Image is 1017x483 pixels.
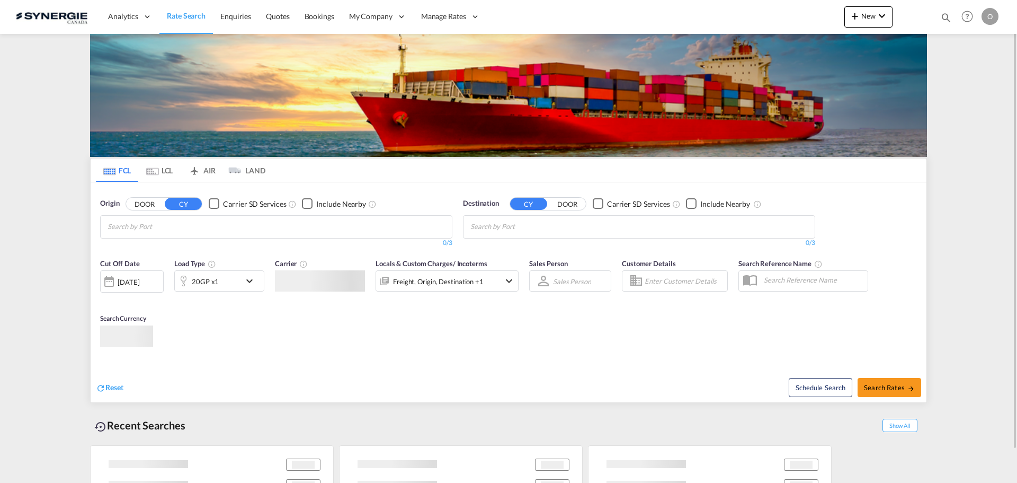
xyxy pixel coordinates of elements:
md-icon: icon-airplane [188,164,201,172]
div: OriginDOOR CY Checkbox No InkUnchecked: Search for CY (Container Yard) services for all selected ... [91,182,926,402]
button: Note: By default Schedule search will only considerorigin ports, destination ports and cut off da... [789,378,852,397]
span: Destination [463,198,499,209]
md-icon: Unchecked: Search for CY (Container Yard) services for all selected carriers.Checked : Search for... [672,200,681,208]
md-tab-item: LAND [223,159,265,182]
md-icon: icon-magnify [940,12,952,23]
button: Search Ratesicon-arrow-right [858,378,921,397]
md-icon: The selected Trucker/Carrierwill be displayed in the rate results If the rates are from another f... [299,260,308,268]
md-chips-wrap: Chips container with autocompletion. Enter the text area, type text to search, and then use the u... [106,216,212,235]
img: 1f56c880d42311ef80fc7dca854c8e59.png [16,5,87,29]
md-tab-item: AIR [181,159,223,182]
span: Enquiries [220,12,251,21]
md-icon: icon-arrow-right [907,385,915,392]
md-icon: icon-refresh [96,383,105,393]
div: Include Nearby [316,199,366,209]
span: Cut Off Date [100,259,140,268]
div: [DATE] [118,277,139,287]
md-tab-item: LCL [138,159,181,182]
md-checkbox: Checkbox No Ink [302,198,366,209]
md-icon: Unchecked: Ignores neighbouring ports when fetching rates.Checked : Includes neighbouring ports w... [368,200,377,208]
md-icon: icon-chevron-down [503,275,515,287]
span: Analytics [108,11,138,22]
md-checkbox: Checkbox No Ink [686,198,750,209]
md-pagination-wrapper: Use the left and right arrow keys to navigate between tabs [96,159,265,182]
span: Manage Rates [421,11,466,22]
div: 0/3 [100,239,452,248]
div: 0/3 [463,239,815,248]
md-select: Sales Person [552,274,592,289]
span: Sales Person [529,259,568,268]
button: DOOR [126,198,163,210]
input: Search Reference Name [759,272,868,288]
span: Quotes [266,12,289,21]
div: 20GP x1 [192,274,219,289]
span: Search Rates [864,383,915,392]
div: icon-refreshReset [96,382,123,394]
md-icon: icon-plus 400-fg [849,10,861,22]
md-tab-item: FCL [96,159,138,182]
div: [DATE] [100,270,164,293]
button: CY [165,198,202,210]
div: Include Nearby [700,199,750,209]
input: Chips input. [108,218,208,235]
div: icon-magnify [940,12,952,28]
span: Locals & Custom Charges [376,259,487,268]
button: DOOR [549,198,586,210]
input: Chips input. [470,218,571,235]
div: Freight Origin Destination Factory Stuffing [393,274,484,289]
input: Enter Customer Details [645,273,724,289]
span: Rate Search [167,11,206,20]
span: My Company [349,11,392,22]
span: Origin [100,198,119,209]
md-icon: Unchecked: Ignores neighbouring ports when fetching rates.Checked : Includes neighbouring ports w... [753,200,762,208]
md-icon: icon-information-outline [208,260,216,268]
span: New [849,12,888,20]
div: Help [958,7,982,27]
img: LCL+%26+FCL+BACKGROUND.png [90,34,927,157]
div: O [982,8,998,25]
span: Customer Details [622,259,675,268]
span: Bookings [305,12,334,21]
div: 20GP x1icon-chevron-down [174,270,264,292]
span: Reset [105,383,123,392]
div: Recent Searches [90,414,190,437]
md-checkbox: Checkbox No Ink [209,198,286,209]
md-icon: Your search will be saved by the below given name [814,260,823,268]
span: Load Type [174,259,216,268]
div: Carrier SD Services [607,199,670,209]
span: / Incoterms [453,259,487,268]
md-chips-wrap: Chips container with autocompletion. Enter the text area, type text to search, and then use the u... [469,216,575,235]
md-icon: icon-chevron-down [876,10,888,22]
span: Search Currency [100,314,146,322]
span: Show All [882,419,917,432]
md-icon: icon-backup-restore [94,420,107,433]
md-icon: Unchecked: Search for CY (Container Yard) services for all selected carriers.Checked : Search for... [288,200,297,208]
md-datepicker: Select [100,292,108,306]
md-checkbox: Checkbox No Ink [593,198,670,209]
md-icon: icon-chevron-down [243,275,261,287]
div: Freight Origin Destination Factory Stuffingicon-chevron-down [376,270,519,292]
span: Help [958,7,976,25]
button: icon-plus 400-fgNewicon-chevron-down [844,6,893,28]
span: Search Reference Name [738,259,823,268]
button: CY [510,198,547,210]
span: Carrier [275,259,308,268]
div: Carrier SD Services [223,199,286,209]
